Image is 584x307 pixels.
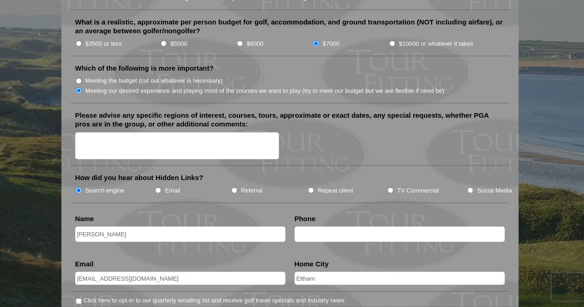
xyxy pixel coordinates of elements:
[318,186,353,195] label: Repeat client
[75,173,204,182] label: How did you hear about Hidden Links?
[75,18,505,36] label: What is a realistic, approximate per person budget for golf, accommodation, and ground transporta...
[323,39,339,48] label: $7000
[295,259,329,269] label: Home City
[85,186,125,195] label: Search engine
[295,214,316,223] label: Phone
[85,76,223,85] label: Meeting the budget (cut out whatever is necessary)
[241,186,263,195] label: Referral
[85,86,445,96] label: Meeting our desired experience and playing most of the courses we want to play (try to meet our b...
[75,64,214,73] label: Which of the following is more important?
[75,259,94,269] label: Email
[170,39,187,48] label: $5000
[75,214,94,223] label: Name
[84,296,344,305] label: Click here to opt-in to our quarterly emailing list and receive golf travel specials and industry...
[399,39,473,48] label: $10000 or whatever it takes
[397,186,439,195] label: TV Commercial
[165,186,180,195] label: Email
[247,39,263,48] label: $6000
[477,186,512,195] label: Social Media
[75,111,505,129] label: Please advise any specific regions of interest, courses, tours, approximate or exact dates, any s...
[85,39,122,48] label: $3500 or less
